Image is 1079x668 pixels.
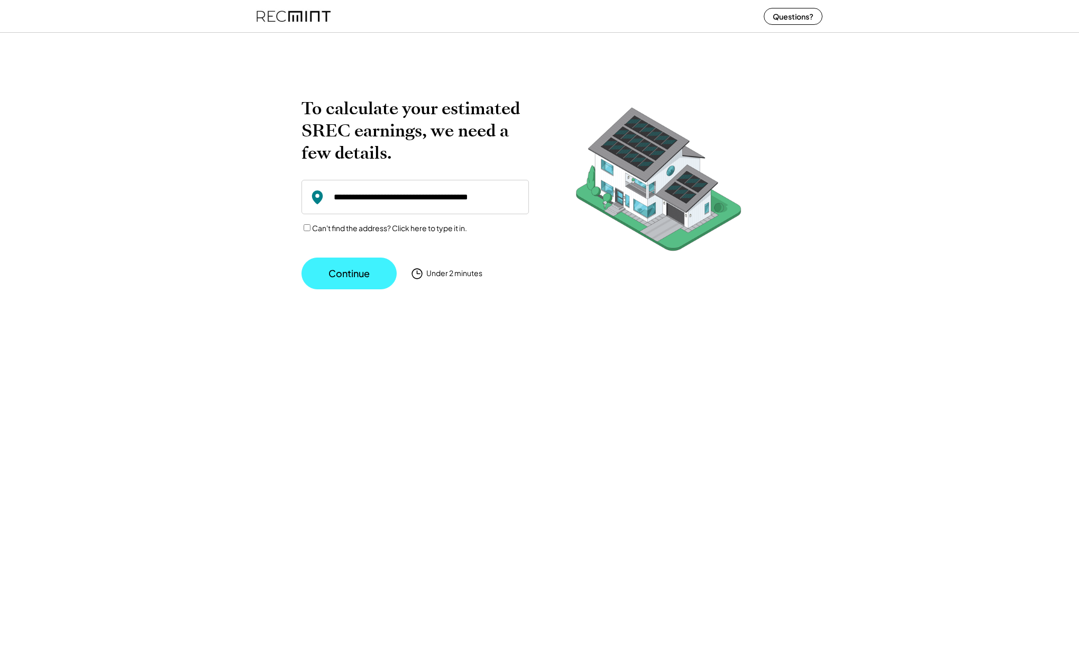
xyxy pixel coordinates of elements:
[426,268,482,279] div: Under 2 minutes
[301,97,529,164] h2: To calculate your estimated SREC earnings, we need a few details.
[301,258,397,289] button: Continue
[555,97,762,267] img: RecMintArtboard%207.png
[764,8,822,25] button: Questions?
[312,223,467,233] label: Can't find the address? Click here to type it in.
[257,2,331,30] img: recmint-logotype%403x%20%281%29.jpeg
